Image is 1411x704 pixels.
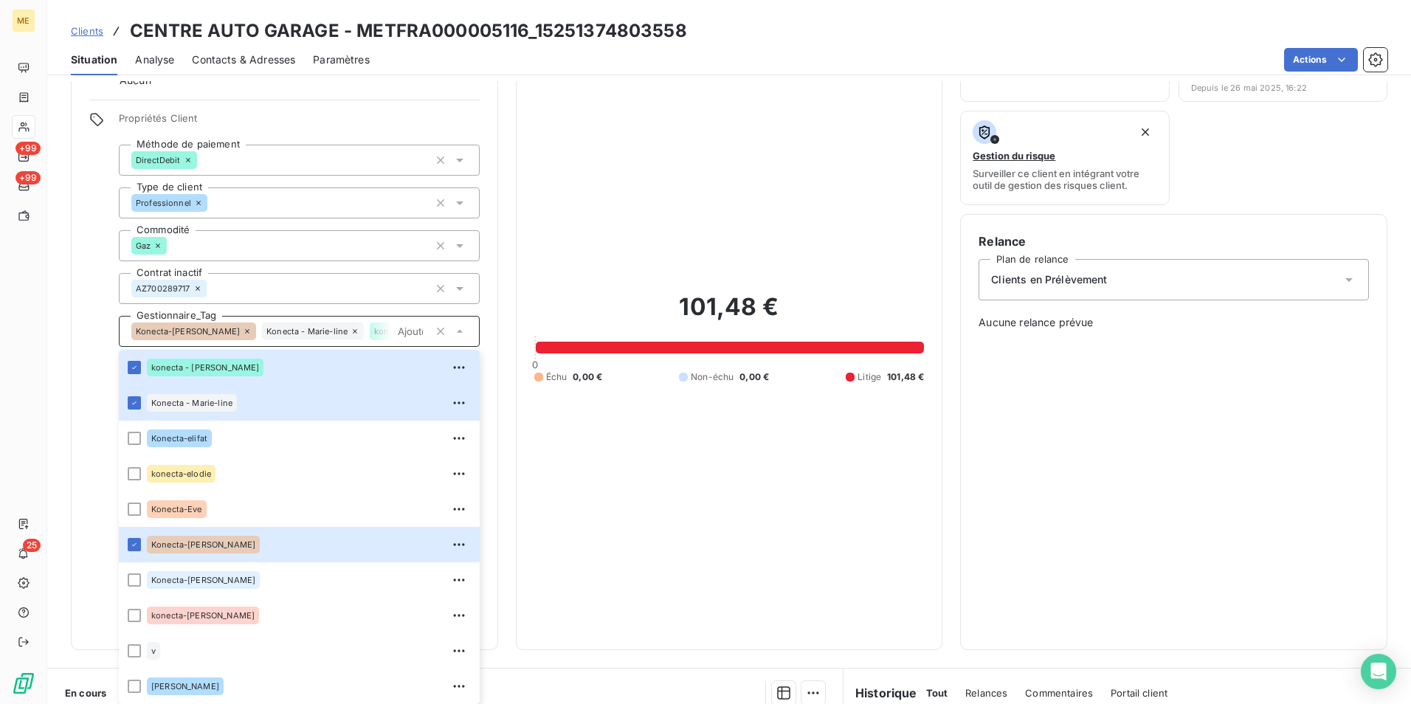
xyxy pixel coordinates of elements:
[12,672,35,695] img: Logo LeanPay
[12,9,35,32] div: ME
[979,315,1369,330] span: Aucune relance prévue
[965,687,1007,699] span: Relances
[135,52,174,67] span: Analyse
[691,370,734,384] span: Non-échu
[15,142,41,155] span: +99
[546,370,567,384] span: Échu
[15,171,41,184] span: +99
[151,540,255,549] span: Konecta-[PERSON_NAME]
[12,174,35,198] a: +99
[151,611,255,620] span: konecta-[PERSON_NAME]
[151,646,156,655] span: v
[136,284,190,293] span: AZ700289717
[130,18,687,44] h3: CENTRE AUTO GARAGE - METFRA000005116_15251374803558
[979,232,1369,250] h6: Relance
[313,52,370,67] span: Paramètres
[926,687,948,699] span: Tout
[973,168,1156,191] span: Surveiller ce client en intégrant votre outil de gestion des risques client.
[1284,48,1358,72] button: Actions
[739,370,769,384] span: 0,00 €
[119,112,480,133] span: Propriétés Client
[374,327,482,336] span: konecta - [PERSON_NAME]
[207,282,218,295] input: Ajouter une valeur
[151,398,232,407] span: Konecta - Marie-line
[23,539,41,552] span: 25
[151,576,255,584] span: Konecta-[PERSON_NAME]
[991,272,1107,287] span: Clients en Prélèvement
[960,111,1169,205] button: Gestion du risqueSurveiller ce client en intégrant votre outil de gestion des risques client.
[71,24,103,38] a: Clients
[1361,654,1396,689] div: Open Intercom Messenger
[1111,687,1167,699] span: Portail client
[887,370,924,384] span: 101,48 €
[858,370,881,384] span: Litige
[844,684,917,702] h6: Historique
[136,241,151,250] span: Gaz
[167,239,179,252] input: Ajouter une valeur
[151,363,259,372] span: konecta - [PERSON_NAME]
[532,359,538,370] span: 0
[1191,83,1375,92] span: Depuis le 26 mai 2025, 16:22
[151,434,207,443] span: Konecta-elifat
[534,292,925,337] h2: 101,48 €
[151,505,202,514] span: Konecta-Eve
[136,199,191,207] span: Professionnel
[12,145,35,168] a: +99
[192,52,295,67] span: Contacts & Adresses
[151,682,219,691] span: [PERSON_NAME]
[197,153,209,167] input: Ajouter une valeur
[136,156,181,165] span: DirectDebit
[136,327,240,336] span: Konecta-[PERSON_NAME]
[71,25,103,37] span: Clients
[151,469,211,478] span: konecta-elodie
[973,150,1055,162] span: Gestion du risque
[1025,687,1093,699] span: Commentaires
[573,370,602,384] span: 0,00 €
[65,687,106,699] span: En cours
[207,196,219,210] input: Ajouter une valeur
[266,327,348,336] span: Konecta - Marie-line
[71,52,117,67] span: Situation
[392,325,429,338] input: Ajouter une valeur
